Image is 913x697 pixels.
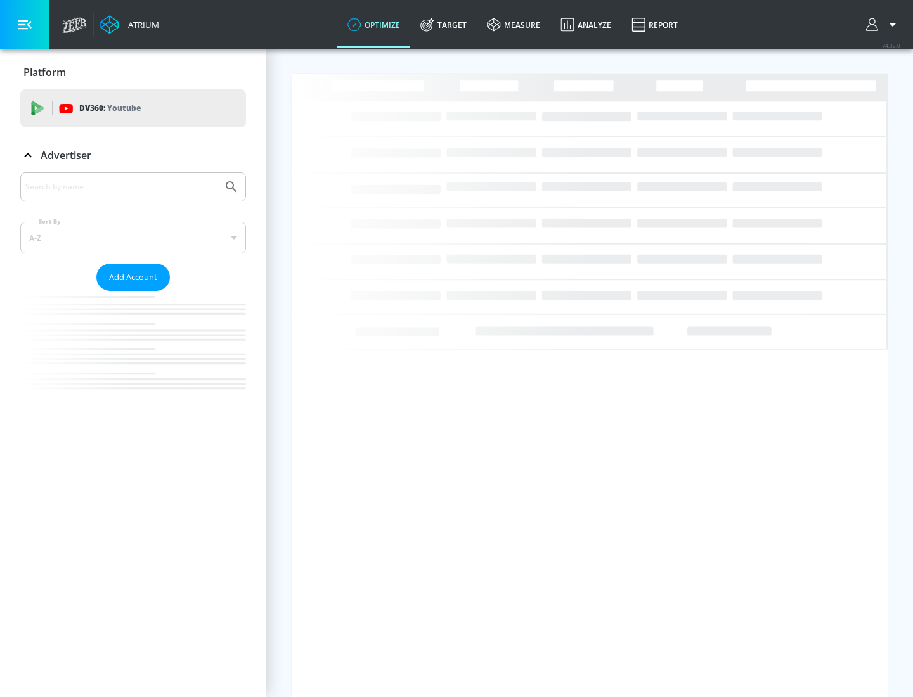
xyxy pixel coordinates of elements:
[20,291,246,414] nav: list of Advertiser
[41,148,91,162] p: Advertiser
[100,15,159,34] a: Atrium
[96,264,170,291] button: Add Account
[109,270,157,285] span: Add Account
[107,101,141,115] p: Youtube
[25,179,217,195] input: Search by name
[36,217,63,226] label: Sort By
[20,137,246,173] div: Advertiser
[550,2,621,48] a: Analyze
[123,19,159,30] div: Atrium
[20,89,246,127] div: DV360: Youtube
[23,65,66,79] p: Platform
[20,222,246,253] div: A-Z
[621,2,688,48] a: Report
[20,54,246,90] div: Platform
[410,2,477,48] a: Target
[477,2,550,48] a: measure
[883,42,900,49] span: v 4.32.0
[79,101,141,115] p: DV360:
[20,172,246,414] div: Advertiser
[337,2,410,48] a: optimize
